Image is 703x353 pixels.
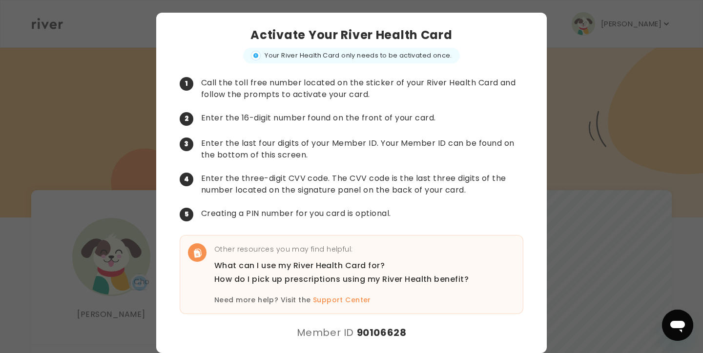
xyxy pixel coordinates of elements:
[180,208,193,221] span: 5
[214,259,469,273] a: What can I use my River Health Card for?
[180,77,193,91] span: 1
[180,173,193,186] span: 4
[201,112,436,126] p: Enter the 16-digit number found on the front of your card.
[201,137,523,161] p: Enter the last four digits of your Member ID. Your Member ID can be found on the bottom of this s...
[662,310,693,341] iframe: Button to launch messaging window
[180,137,193,151] span: 3
[180,112,193,126] span: 2
[297,326,407,339] div: Member ID
[313,295,371,305] a: Support Center
[250,26,452,44] h3: Activate Your River Health Card
[243,48,459,63] div: Your River Health Card only needs to be activated once.
[357,326,407,339] strong: 90106628
[201,208,391,221] p: Creating a PIN number for you card is optional.
[201,77,523,100] p: Call the toll free number located on the sticker of your River Health Card and follow the prompts...
[201,173,523,196] p: Enter the three-digit CVV code. The CVV code is the last three digits of the number located on th...
[214,294,469,306] p: Need more help? Visit the
[214,273,469,286] a: How do I pick up prescriptions using my River Health benefit?
[214,243,469,255] p: Other resources you may find helpful:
